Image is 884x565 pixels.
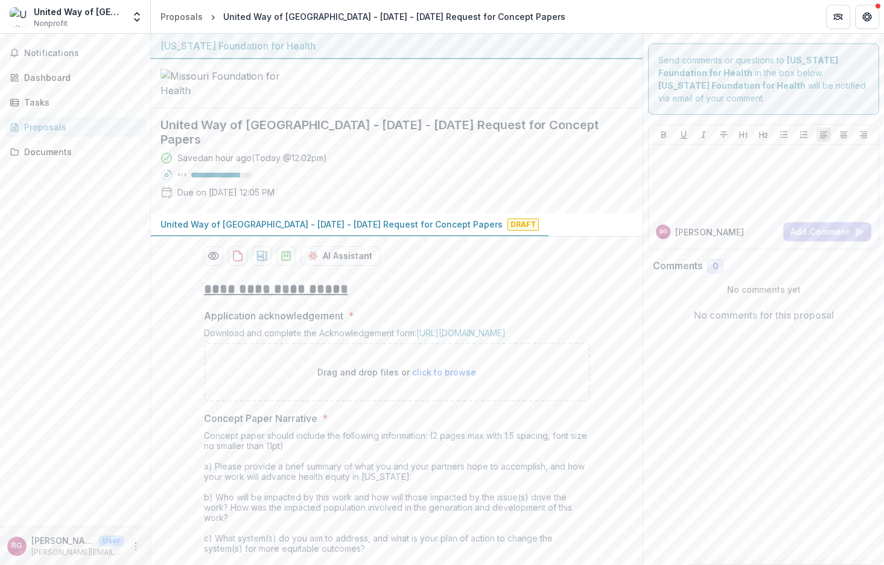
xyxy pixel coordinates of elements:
[161,218,503,231] p: United Way of [GEOGRAPHIC_DATA] - [DATE] - [DATE] Request for Concept Papers
[675,226,744,238] p: [PERSON_NAME]
[34,18,68,29] span: Nonprofit
[177,152,327,164] div: Saved an hour ago ( Today @ 12:02pm )
[24,145,136,158] div: Documents
[129,539,143,554] button: More
[777,127,791,142] button: Bullet List
[653,260,702,272] h2: Comments
[416,328,506,338] a: [URL][DOMAIN_NAME]
[783,222,871,241] button: Add Comment
[716,127,731,142] button: Strike
[5,92,145,112] a: Tasks
[756,127,771,142] button: Heading 2
[507,219,539,231] span: Draft
[660,229,667,235] div: Regina Greer
[653,283,874,296] p: No comments yet
[24,71,136,84] div: Dashboard
[676,127,691,142] button: Underline
[5,68,145,88] a: Dashboard
[204,308,343,323] p: Application acknowledgement
[99,535,124,546] p: User
[204,246,223,266] button: Preview c45e1101-0f92-4e66-962d-2e1abc50d1b9-0.pdf
[648,43,879,115] div: Send comments or questions to in the box below. will be notified via email of your comment.
[34,5,124,18] div: United Way of [GEOGRAPHIC_DATA][PERSON_NAME]
[161,39,633,53] div: [US_STATE] Foundation for Health
[856,127,871,142] button: Align Right
[156,8,570,25] nav: breadcrumb
[657,127,671,142] button: Bold
[129,5,145,29] button: Open entity switcher
[252,246,272,266] button: download-proposal
[5,43,145,63] button: Notifications
[855,5,879,29] button: Get Help
[24,121,136,133] div: Proposals
[204,411,317,426] p: Concept Paper Narrative
[204,328,590,343] div: Download and complete the Acknowledgement form:
[816,127,831,142] button: Align Left
[24,48,141,59] span: Notifications
[161,10,203,23] div: Proposals
[177,171,186,179] p: 81 %
[10,7,29,27] img: United Way of Greater St. Louis
[5,117,145,137] a: Proposals
[826,5,850,29] button: Partners
[24,96,136,109] div: Tasks
[412,367,476,377] span: click to browse
[658,80,806,91] strong: [US_STATE] Foundation for Health
[223,10,565,23] div: United Way of [GEOGRAPHIC_DATA] - [DATE] - [DATE] Request for Concept Papers
[156,8,208,25] a: Proposals
[161,118,614,147] h2: United Way of [GEOGRAPHIC_DATA] - [DATE] - [DATE] Request for Concept Papers
[31,534,94,547] p: [PERSON_NAME]
[713,261,718,272] span: 0
[797,127,811,142] button: Ordered List
[300,246,380,266] button: AI Assistant
[696,127,711,142] button: Italicize
[177,186,275,199] p: Due on [DATE] 12:05 PM
[11,542,22,550] div: Regina Greer
[5,142,145,162] a: Documents
[161,69,281,98] img: Missouri Foundation for Health
[694,308,834,322] p: No comments for this proposal
[31,547,124,558] p: [PERSON_NAME][EMAIL_ADDRESS][PERSON_NAME][DOMAIN_NAME]
[276,246,296,266] button: download-proposal
[836,127,851,142] button: Align Center
[228,246,247,266] button: download-proposal
[736,127,751,142] button: Heading 1
[317,366,476,378] p: Drag and drop files or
